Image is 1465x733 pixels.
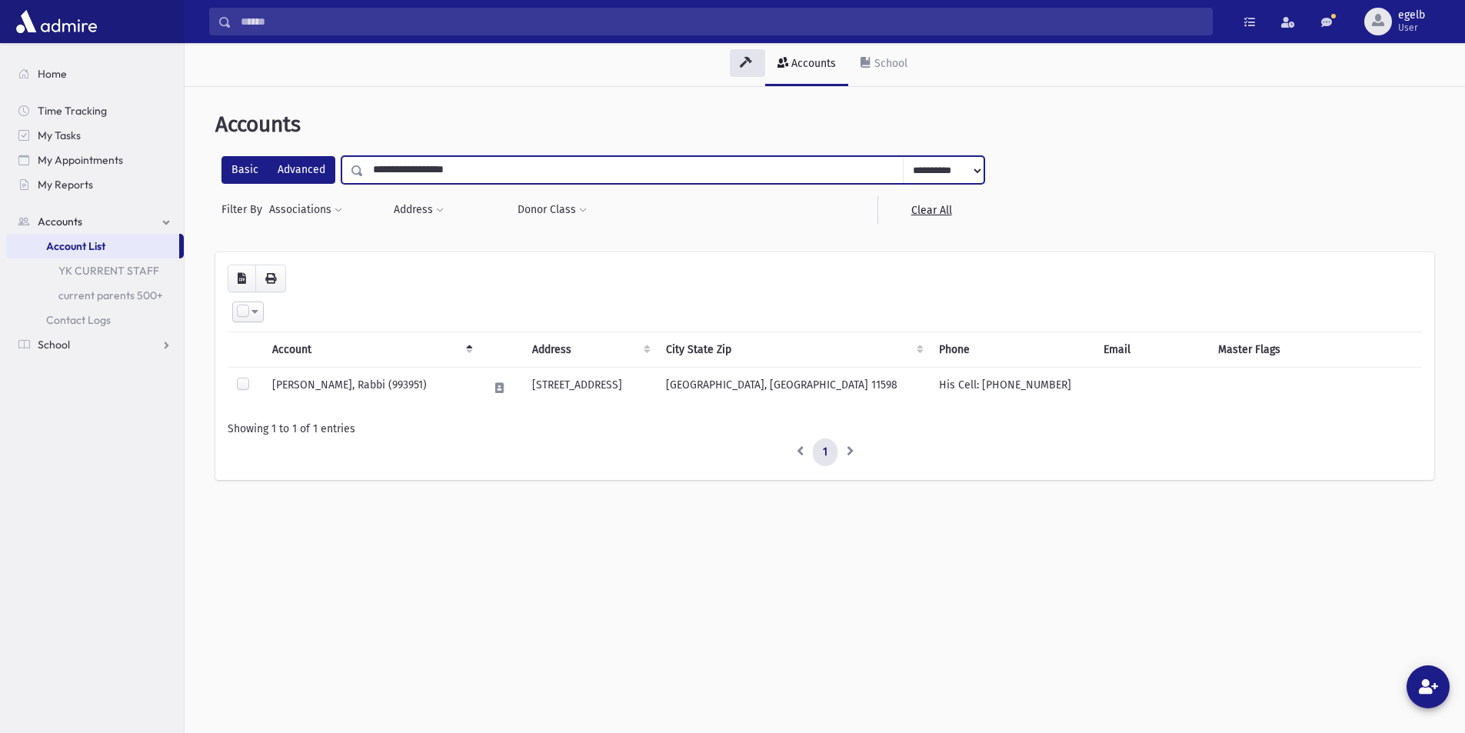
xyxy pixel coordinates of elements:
a: YK CURRENT STAFF [6,258,184,283]
th: Address : activate to sort column ascending [523,332,657,368]
button: CSV [228,265,256,292]
th: City State Zip : activate to sort column ascending [657,332,930,368]
img: AdmirePro [12,6,101,37]
span: Contact Logs [46,313,111,327]
div: School [871,57,907,70]
th: Phone [930,332,1094,368]
span: Account List [46,239,105,253]
a: Home [6,62,184,86]
a: Time Tracking [6,98,184,123]
label: Basic [221,156,268,184]
span: Accounts [38,215,82,228]
button: Associations [268,196,343,224]
input: Search [231,8,1212,35]
a: Account List [6,234,179,258]
a: School [848,43,920,86]
a: Contact Logs [6,308,184,332]
th: Account: activate to sort column descending [263,332,479,368]
td: [STREET_ADDRESS] [523,368,657,409]
a: School [6,332,184,357]
span: User [1398,22,1425,34]
a: My Tasks [6,123,184,148]
a: current parents 500+ [6,283,184,308]
span: Accounts [215,112,301,137]
span: School [38,338,70,352]
button: Address [393,196,444,224]
span: My Reports [38,178,93,192]
span: Home [38,67,67,81]
th: Email [1094,332,1209,368]
a: My Appointments [6,148,184,172]
td: His Cell: [PHONE_NUMBER] [930,368,1094,409]
div: FilterModes [221,156,335,184]
a: Clear All [877,196,984,224]
td: [GEOGRAPHIC_DATA], [GEOGRAPHIC_DATA] 11598 [657,368,930,409]
td: [PERSON_NAME], Rabbi (993951) [263,368,479,409]
label: Advanced [268,156,335,184]
button: Print [255,265,286,292]
a: My Reports [6,172,184,197]
a: Accounts [6,209,184,234]
a: Accounts [765,43,848,86]
th: Master Flags [1209,332,1422,368]
button: Donor Class [517,196,588,224]
span: My Appointments [38,153,123,167]
span: egelb [1398,9,1425,22]
a: 1 [813,438,837,466]
span: Filter By [221,202,268,218]
span: My Tasks [38,128,81,142]
div: Showing 1 to 1 of 1 entries [228,421,1422,437]
div: Accounts [788,57,836,70]
span: Time Tracking [38,104,107,118]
